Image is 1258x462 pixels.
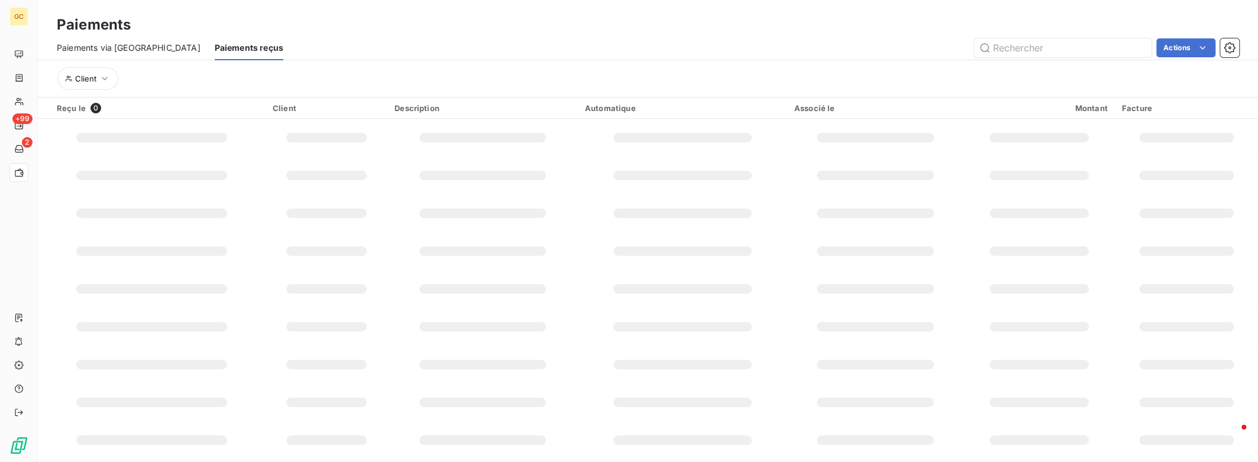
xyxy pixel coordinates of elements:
span: 0 [90,103,101,113]
span: Paiements reçus [215,42,283,54]
img: Logo LeanPay [9,436,28,455]
span: +99 [12,113,33,124]
iframe: Intercom live chat [1218,422,1246,450]
span: Client [75,74,96,83]
h3: Paiements [57,14,131,35]
div: Facture [1122,103,1251,113]
div: Client [273,103,380,113]
div: Automatique [585,103,780,113]
span: Paiements via [GEOGRAPHIC_DATA] [57,42,200,54]
span: 2 [22,137,33,148]
input: Rechercher [974,38,1152,57]
button: Actions [1156,38,1215,57]
div: Reçu le [57,103,258,113]
div: Description [394,103,571,113]
div: Montant [971,103,1107,113]
div: GC [9,7,28,26]
button: Client [57,67,118,90]
div: Associé le [794,103,957,113]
